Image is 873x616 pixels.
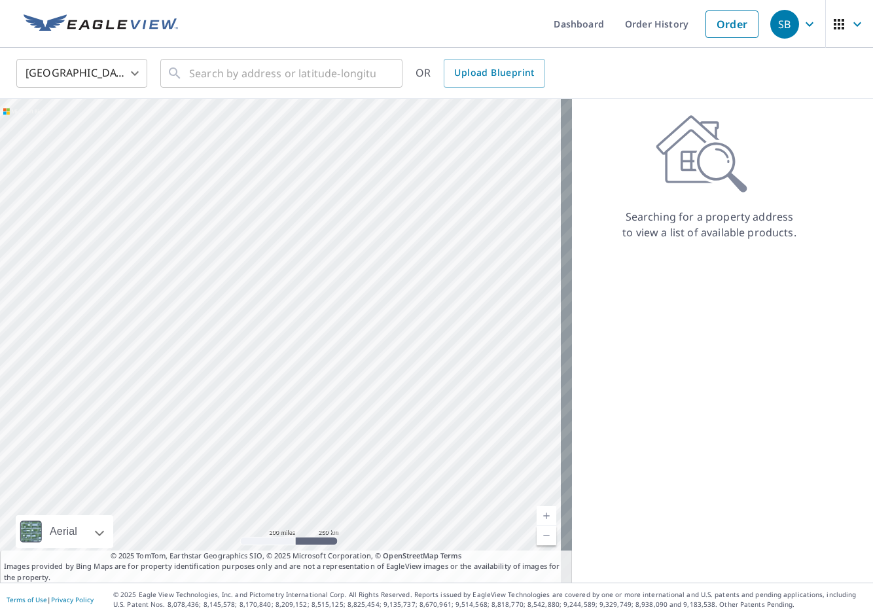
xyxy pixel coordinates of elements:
div: Aerial [16,515,113,548]
a: Upload Blueprint [444,59,544,88]
span: Upload Blueprint [454,65,534,81]
a: Privacy Policy [51,595,94,604]
p: | [7,596,94,604]
p: © 2025 Eagle View Technologies, Inc. and Pictometry International Corp. All Rights Reserved. Repo... [113,590,866,609]
div: [GEOGRAPHIC_DATA] [16,55,147,92]
a: Current Level 5, Zoom Out [537,526,556,545]
a: Terms of Use [7,595,47,604]
a: Order [705,10,758,38]
a: Terms [440,551,462,560]
span: © 2025 TomTom, Earthstar Geographics SIO, © 2025 Microsoft Corporation, © [111,551,462,562]
div: OR [416,59,545,88]
a: Current Level 5, Zoom In [537,506,556,526]
img: EV Logo [24,14,178,34]
p: Searching for a property address to view a list of available products. [622,209,797,240]
input: Search by address or latitude-longitude [189,55,376,92]
div: Aerial [46,515,81,548]
a: OpenStreetMap [383,551,438,560]
div: SB [770,10,799,39]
